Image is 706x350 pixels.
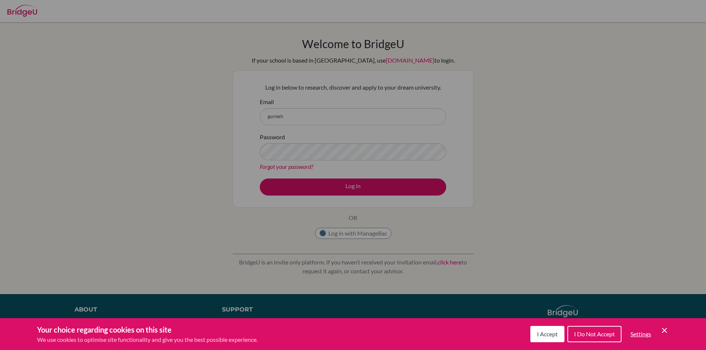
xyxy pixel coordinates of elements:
h3: Your choice regarding cookies on this site [37,324,258,335]
span: I Do Not Accept [574,330,615,337]
span: I Accept [537,330,558,337]
span: Settings [630,330,651,337]
button: Settings [624,327,657,341]
button: Save and close [660,326,669,335]
button: I Accept [530,326,564,342]
button: I Do Not Accept [567,326,622,342]
p: We use cookies to optimise site functionality and give you the best possible experience. [37,335,258,344]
